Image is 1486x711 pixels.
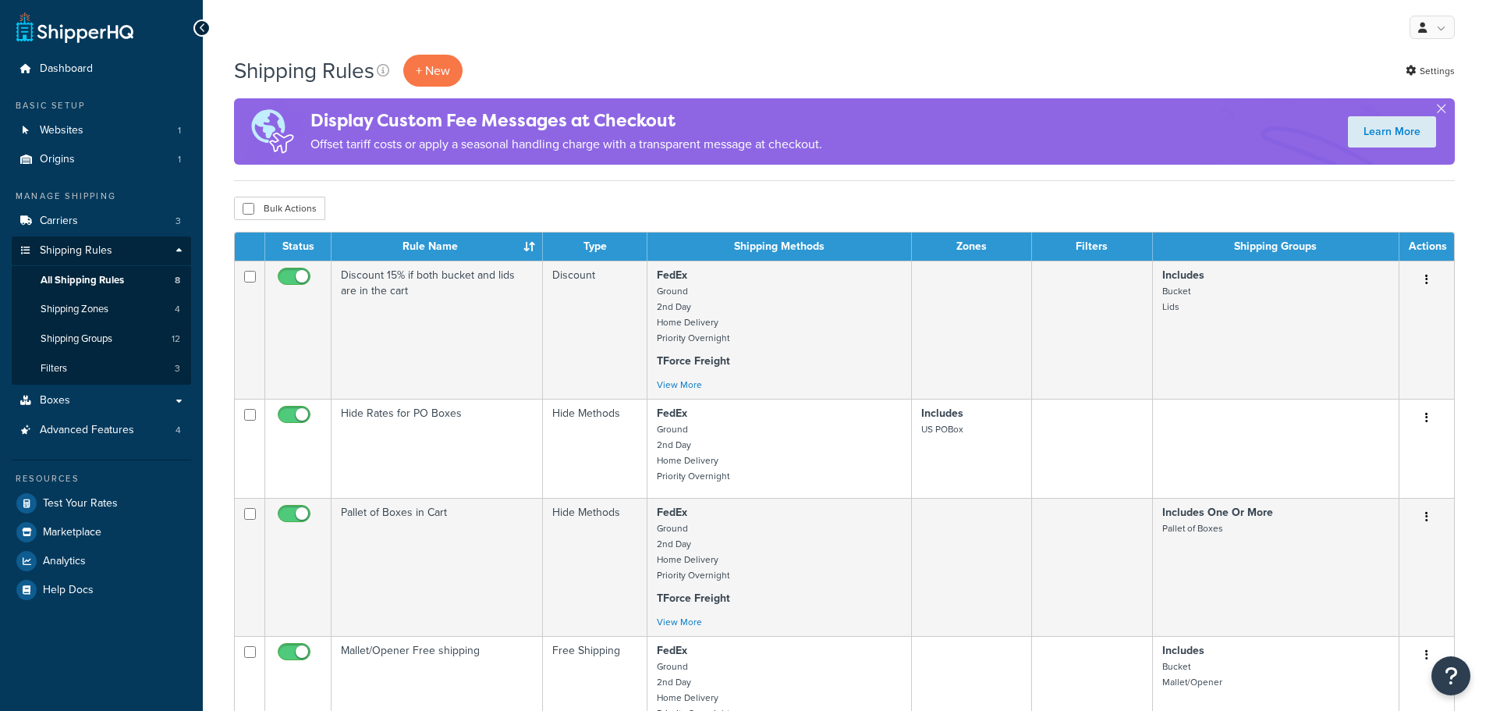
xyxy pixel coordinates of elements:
[178,153,181,166] span: 1
[657,267,687,283] strong: FedEx
[12,99,191,112] div: Basic Setup
[332,399,543,498] td: Hide Rates for PO Boxes
[310,108,822,133] h4: Display Custom Fee Messages at Checkout
[176,424,181,437] span: 4
[43,526,101,539] span: Marketplace
[178,124,181,137] span: 1
[40,62,93,76] span: Dashboard
[41,274,124,287] span: All Shipping Rules
[12,207,191,236] li: Carriers
[40,153,75,166] span: Origins
[12,416,191,445] a: Advanced Features 4
[332,233,543,261] th: Rule Name : activate to sort column ascending
[332,261,543,399] td: Discount 15% if both bucket and lids are in the cart
[43,497,118,510] span: Test Your Rates
[12,518,191,546] a: Marketplace
[1153,233,1399,261] th: Shipping Groups
[543,399,647,498] td: Hide Methods
[657,284,729,345] small: Ground 2nd Day Home Delivery Priority Overnight
[12,295,191,324] a: Shipping Zones 4
[543,498,647,636] td: Hide Methods
[12,145,191,174] li: Origins
[1162,521,1223,535] small: Pallet of Boxes
[41,332,112,346] span: Shipping Groups
[1431,656,1470,695] button: Open Resource Center
[657,615,702,629] a: View More
[12,325,191,354] li: Shipping Groups
[657,405,687,421] strong: FedEx
[647,233,912,261] th: Shipping Methods
[40,244,112,258] span: Shipping Rules
[12,116,191,145] a: Websites 1
[1162,659,1222,689] small: Bucket Mallet/Opener
[175,362,180,375] span: 3
[234,197,325,220] button: Bulk Actions
[912,233,1032,261] th: Zones
[12,416,191,445] li: Advanced Features
[43,584,94,597] span: Help Docs
[1406,60,1455,82] a: Settings
[12,266,191,295] li: All Shipping Rules
[175,303,180,316] span: 4
[12,576,191,604] a: Help Docs
[234,98,310,165] img: duties-banner-06bc72dcb5fe05cb3f9472aba00be2ae8eb53ab6f0d8bb03d382ba314ac3c341.png
[12,354,191,383] a: Filters 3
[12,386,191,415] a: Boxes
[543,261,647,399] td: Discount
[12,207,191,236] a: Carriers 3
[657,504,687,521] strong: FedEx
[310,133,822,155] p: Offset tariff costs or apply a seasonal handling charge with a transparent message at checkout.
[1032,233,1153,261] th: Filters
[1162,267,1204,283] strong: Includes
[12,472,191,485] div: Resources
[12,489,191,517] a: Test Your Rates
[1399,233,1454,261] th: Actions
[657,422,729,483] small: Ground 2nd Day Home Delivery Priority Overnight
[921,405,963,421] strong: Includes
[12,236,191,265] a: Shipping Rules
[12,547,191,575] a: Analytics
[40,394,70,407] span: Boxes
[12,55,191,84] a: Dashboard
[43,555,86,568] span: Analytics
[403,55,463,87] p: + New
[12,325,191,354] a: Shipping Groups 12
[1162,642,1204,659] strong: Includes
[657,590,730,606] strong: TForce Freight
[543,233,647,261] th: Type
[657,378,702,392] a: View More
[176,215,181,228] span: 3
[265,233,332,261] th: Status
[332,498,543,636] td: Pallet of Boxes in Cart
[12,236,191,385] li: Shipping Rules
[40,215,78,228] span: Carriers
[12,354,191,383] li: Filters
[657,521,729,582] small: Ground 2nd Day Home Delivery Priority Overnight
[172,332,180,346] span: 12
[12,295,191,324] li: Shipping Zones
[175,274,180,287] span: 8
[12,145,191,174] a: Origins 1
[40,424,134,437] span: Advanced Features
[12,266,191,295] a: All Shipping Rules 8
[1162,284,1190,314] small: Bucket Lids
[234,55,374,86] h1: Shipping Rules
[1162,504,1273,521] strong: Includes One Or More
[16,12,133,43] a: ShipperHQ Home
[40,124,83,137] span: Websites
[41,362,67,375] span: Filters
[1348,116,1436,148] a: Learn More
[41,303,108,316] span: Shipping Zones
[921,422,963,436] small: US POBox
[12,190,191,203] div: Manage Shipping
[657,353,730,369] strong: TForce Freight
[12,116,191,145] li: Websites
[657,642,687,659] strong: FedEx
